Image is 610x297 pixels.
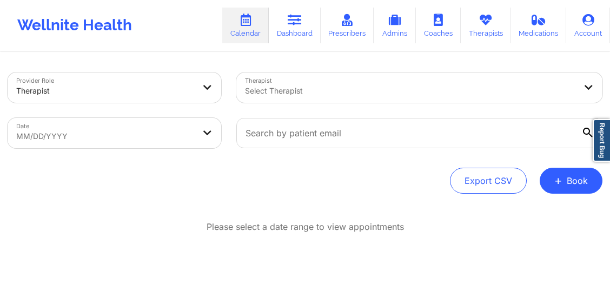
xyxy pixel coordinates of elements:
span: + [554,177,562,183]
a: Account [566,8,610,43]
button: +Book [540,168,602,194]
a: Coaches [416,8,461,43]
a: Admins [374,8,416,43]
a: Prescribers [321,8,374,43]
a: Dashboard [269,8,321,43]
a: Medications [511,8,567,43]
p: Please select a date range to view appointments [207,221,404,233]
a: Therapists [461,8,511,43]
input: Search by patient email [236,118,602,148]
a: Report Bug [593,119,610,162]
button: Export CSV [450,168,527,194]
a: Calendar [222,8,269,43]
div: Therapist [16,79,194,103]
